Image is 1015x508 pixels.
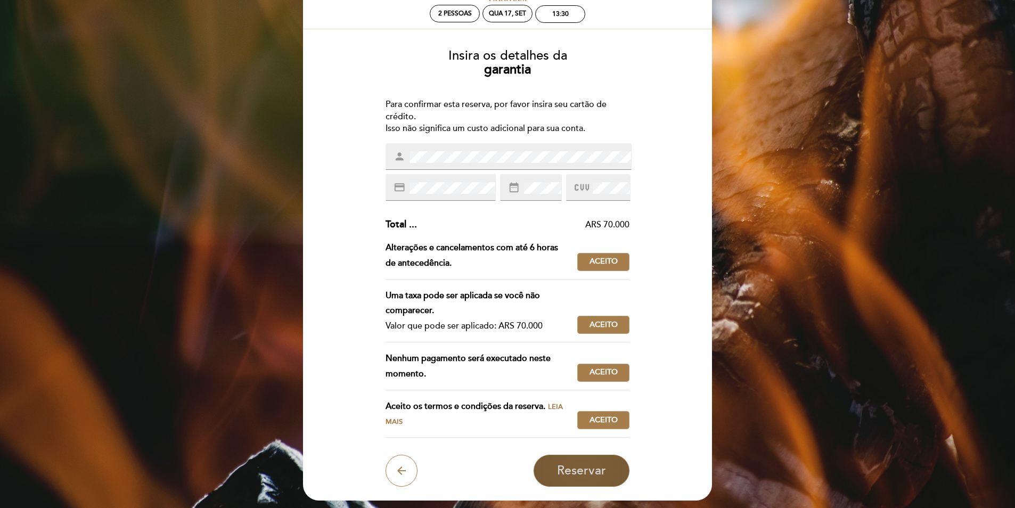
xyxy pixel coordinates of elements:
div: Qua 17, set [489,10,526,18]
span: Aceito [590,415,618,426]
span: Aceito [590,256,618,267]
i: person [394,151,405,162]
div: Para confirmar esta reserva, por favor insira seu cartão de crédito. Isso não significa um custo ... [386,99,630,135]
span: Aceito [590,367,618,378]
span: Insira os detalhes da [448,48,567,63]
button: Aceito [577,253,629,271]
div: ARS 70.000 [417,219,630,231]
b: garantia [484,62,531,77]
span: Reservar [557,463,606,478]
button: Aceito [577,364,629,382]
button: arrow_back [386,455,418,487]
span: Aceito [590,319,618,331]
div: Nenhum pagamento será executado neste momento. [386,351,578,382]
div: Alterações e cancelamentos com até 6 horas de antecedência. [386,240,578,271]
i: date_range [508,182,520,193]
span: Leia mais [386,403,563,427]
span: Total ... [386,218,417,230]
button: Reservar [534,455,629,487]
span: 2 pessoas [438,10,472,18]
button: Aceito [577,411,629,429]
div: Uma taxa pode ser aplicada se você não comparecer. [386,288,569,319]
i: credit_card [394,182,405,193]
button: Aceito [577,316,629,334]
i: arrow_back [395,464,408,477]
div: Aceito os termos e condições da reserva. [386,399,578,430]
div: 13:30 [552,10,569,18]
div: Valor que pode ser aplicado: ARS 70.000 [386,318,569,334]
